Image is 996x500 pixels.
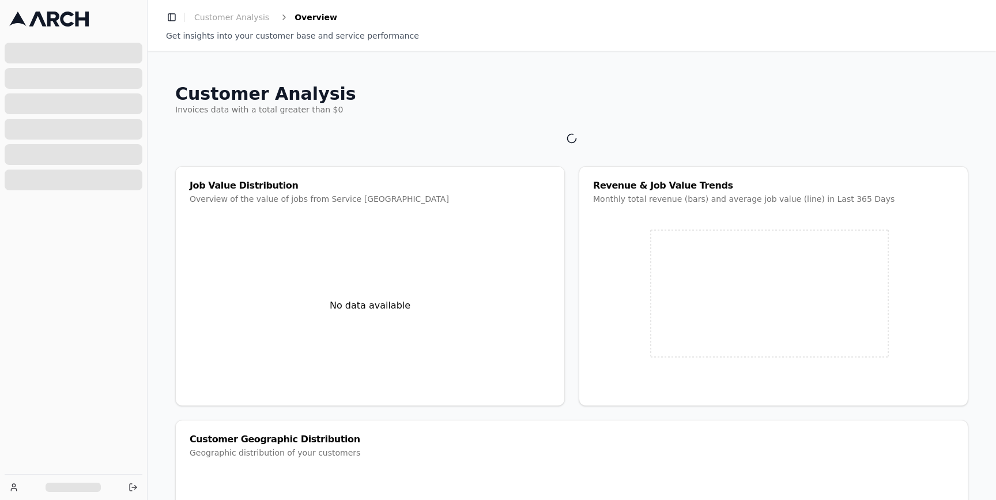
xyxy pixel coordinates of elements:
button: Log out [125,479,141,495]
div: Customer Geographic Distribution [190,434,954,443]
div: Revenue & Job Value Trends [593,181,954,190]
nav: breadcrumb [190,9,327,25]
h1: Customer Analysis [175,83,968,104]
span: Overview [289,12,327,23]
div: Job Value Distribution [190,181,550,190]
span: Customer Analysis [194,12,263,23]
div: Get insights into your customer base and service performance [166,30,978,42]
div: Geographic distribution of your customers [190,447,954,458]
a: Customer Analysis [190,9,268,25]
div: Overview of the value of jobs from Service [GEOGRAPHIC_DATA] [190,193,550,205]
div: No data available [190,219,550,392]
div: Invoices data with a total greater than $0 [175,104,968,115]
div: Monthly total revenue (bars) and average job value (line) in Last 365 Days [593,193,954,205]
